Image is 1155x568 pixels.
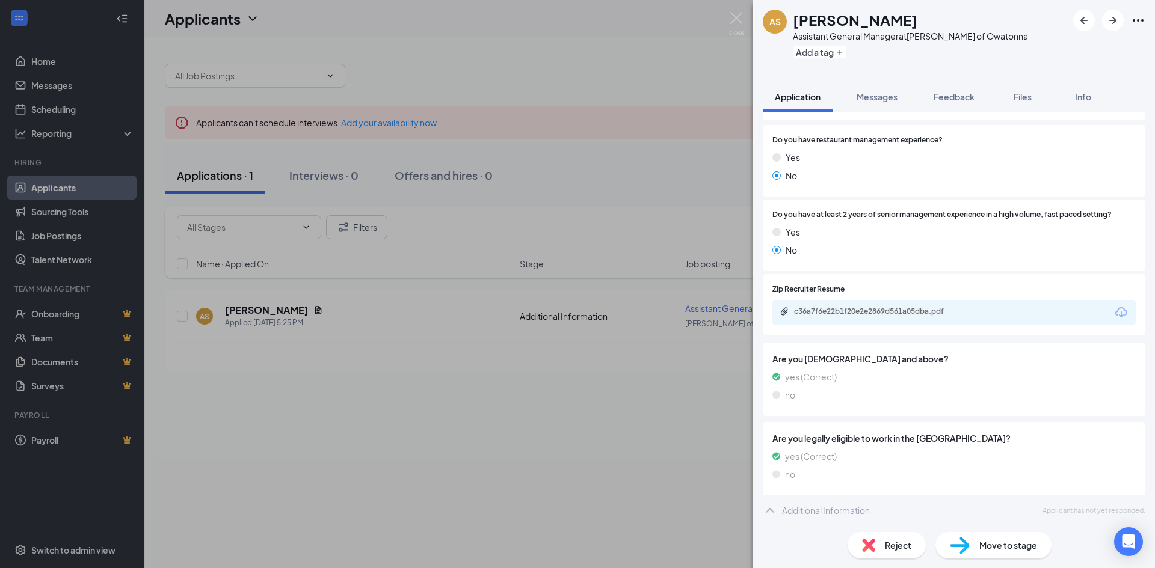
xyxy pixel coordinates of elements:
svg: ArrowRight [1106,13,1120,28]
span: yes (Correct) [785,450,837,463]
span: Reject [885,539,911,552]
span: Are you legally eligible to work in the [GEOGRAPHIC_DATA]? [772,432,1136,445]
svg: Plus [836,49,843,56]
span: yes (Correct) [785,370,837,383]
svg: Download [1114,305,1129,320]
span: No [786,169,797,182]
span: Move to stage [979,539,1037,552]
span: Yes [786,151,800,164]
span: Messages [857,91,898,102]
span: no [785,468,795,481]
a: Paperclipc36a7f6e22b1f20e2e2869d561a05dba.pdf [780,307,975,318]
span: Files [1014,91,1032,102]
span: Applicant has not yet responded. [1043,505,1145,515]
div: Assistant General Manager at [PERSON_NAME] of Owatonna [793,30,1028,42]
span: no [785,388,795,402]
svg: ArrowLeftNew [1077,13,1091,28]
span: Info [1075,91,1091,102]
h1: [PERSON_NAME] [793,10,917,30]
button: ArrowRight [1102,10,1124,31]
span: No [786,243,797,257]
span: Zip Recruiter Resume [772,284,845,295]
span: Feedback [934,91,975,102]
svg: Paperclip [780,307,789,316]
div: c36a7f6e22b1f20e2e2869d561a05dba.pdf [794,307,962,316]
button: ArrowLeftNew [1073,10,1095,31]
svg: Ellipses [1131,13,1145,28]
span: Do you have restaurant management experience? [772,135,943,146]
span: Application [775,91,821,102]
span: Are you [DEMOGRAPHIC_DATA] and above? [772,352,1136,365]
div: Open Intercom Messenger [1114,527,1143,556]
button: PlusAdd a tag [793,46,846,58]
div: AS [769,16,781,28]
div: Additional Information [782,504,870,516]
svg: ChevronUp [763,503,777,518]
span: Do you have at least 2 years of senior management experience in a high volume, fast paced setting? [772,209,1112,221]
span: Yes [786,225,800,239]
